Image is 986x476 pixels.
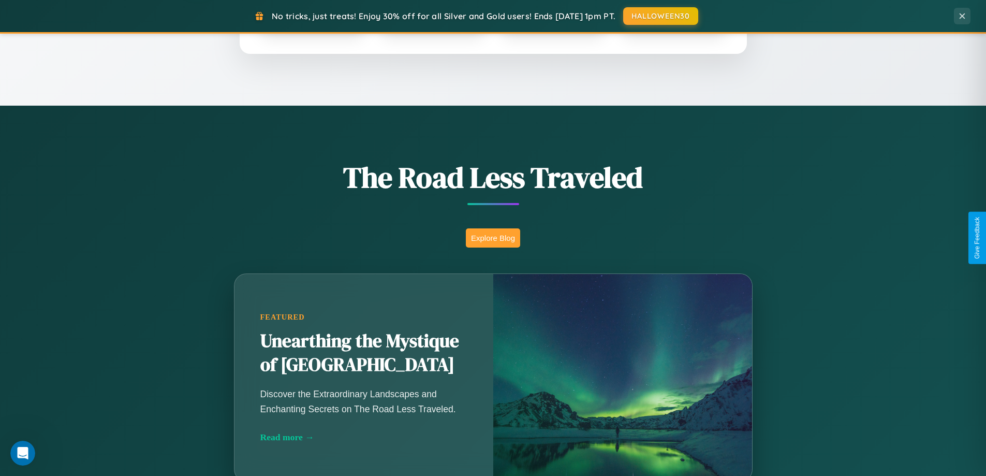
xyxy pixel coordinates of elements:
div: Featured [260,313,467,322]
span: No tricks, just treats! Enjoy 30% off for all Silver and Gold users! Ends [DATE] 1pm PT. [272,11,615,21]
div: Read more → [260,432,467,443]
button: HALLOWEEN30 [623,7,698,25]
iframe: Intercom live chat [10,441,35,466]
h1: The Road Less Traveled [183,157,804,197]
div: Give Feedback [974,217,981,259]
p: Discover the Extraordinary Landscapes and Enchanting Secrets on The Road Less Traveled. [260,387,467,416]
h2: Unearthing the Mystique of [GEOGRAPHIC_DATA] [260,329,467,377]
button: Explore Blog [466,228,520,248]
